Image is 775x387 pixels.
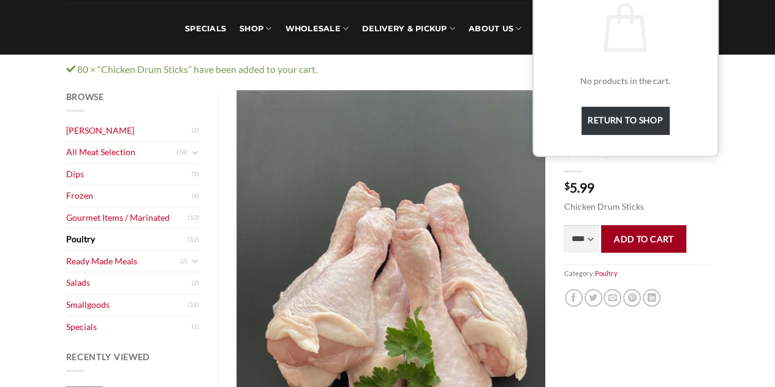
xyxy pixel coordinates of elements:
[564,200,709,214] p: Chicken Drum Sticks
[188,296,199,314] span: (18)
[601,225,686,253] button: Add to cart
[603,289,621,307] a: Email to a Friend
[66,351,151,362] span: Recently Viewed
[362,3,455,55] a: Delivery & Pickup
[192,187,199,205] span: (9)
[192,121,199,140] span: (2)
[192,274,199,293] span: (2)
[724,338,763,375] iframe: chat widget
[180,252,187,270] span: (2)
[66,316,192,338] a: Specials
[176,144,187,162] span: (74)
[192,165,199,183] span: (5)
[66,185,192,207] a: Frozen
[623,289,641,307] a: Pin on Pinterest
[66,251,181,272] a: Ready Made Meals
[66,142,177,163] a: All Meat Selection
[185,3,226,55] a: Specials
[191,255,199,268] button: Toggle
[546,74,705,88] p: No products in the cart.
[188,231,199,249] span: (12)
[565,289,583,307] a: Share on Facebook
[66,272,192,294] a: Salads
[66,91,104,102] span: Browse
[191,146,199,159] button: Toggle
[285,3,349,55] a: Wholesale
[188,209,199,227] span: (13)
[594,269,617,277] a: Poultry
[469,3,521,55] a: About Us
[66,229,189,250] a: Poultry
[66,120,192,142] a: [PERSON_NAME]
[66,294,189,316] a: Smallgoods
[643,289,660,307] a: Share on LinkedIn
[584,289,602,307] a: Share on Twitter
[240,3,271,55] a: SHOP
[192,318,199,336] span: (1)
[564,181,569,191] span: $
[66,207,189,229] a: Gourmet Items / Marinated
[57,62,719,77] div: 80 × “Chicken Drum Sticks” have been added to your cart.
[564,180,594,195] bdi: 5.99
[564,264,709,282] span: Category:
[66,164,192,185] a: Dips
[581,107,669,134] a: Return to shop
